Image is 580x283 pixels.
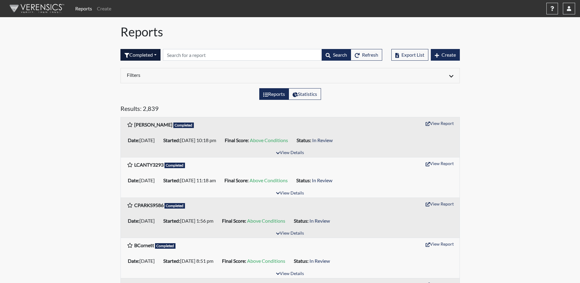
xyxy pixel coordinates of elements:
a: Reports [73,2,94,15]
span: Search [333,52,347,58]
button: View Report [423,199,456,209]
button: View Details [273,149,307,157]
span: In Review [309,218,330,224]
b: Started: [163,137,180,143]
span: In Review [312,177,332,183]
span: Completed [164,163,185,168]
b: [PERSON_NAME] [134,122,172,127]
a: Create [94,2,114,15]
b: Final Score: [222,258,246,264]
b: Final Score: [222,218,246,224]
b: Status: [294,258,308,264]
span: Refresh [362,52,378,58]
button: View Details [273,270,307,278]
b: Date: [128,177,139,183]
button: View Details [273,229,307,238]
span: Completed [164,203,185,209]
b: Final Score: [224,177,249,183]
h5: Results: 2,839 [120,105,460,115]
li: [DATE] 10:18 pm [161,135,222,145]
button: View Report [423,239,456,249]
button: Export List [391,49,428,61]
button: Completed [120,49,161,61]
span: Create [441,52,456,58]
button: Refresh [351,49,382,61]
span: Completed [155,243,176,249]
span: Above Conditions [247,258,285,264]
span: Above Conditions [247,218,285,224]
b: Status: [294,218,308,224]
li: [DATE] 8:51 pm [161,256,220,266]
b: Final Score: [225,137,249,143]
div: Filter by interview status [120,49,161,61]
li: [DATE] [125,256,161,266]
b: Status: [296,177,311,183]
b: Started: [163,258,180,264]
b: Started: [163,218,180,224]
span: In Review [309,258,330,264]
b: Date: [128,218,139,224]
button: View Report [423,159,456,168]
li: [DATE] [125,216,161,226]
h6: Filters [127,72,286,78]
button: View Details [273,189,307,198]
div: Click to expand/collapse filters [122,72,458,79]
span: Above Conditions [250,137,288,143]
b: Started: [163,177,180,183]
h1: Reports [120,25,460,39]
b: Date: [128,137,139,143]
button: Create [431,49,460,61]
span: Export List [401,52,424,58]
li: [DATE] 1:56 pm [161,216,220,226]
span: In Review [312,137,333,143]
b: LCANTY3293 [134,162,164,168]
b: Status: [297,137,311,143]
li: [DATE] [125,175,161,185]
b: CPARKS9586 [134,202,164,208]
label: View statistics about completed interviews [289,88,321,100]
li: [DATE] [125,135,161,145]
button: View Report [423,119,456,128]
input: Search by Registration ID, Interview Number, or Investigation Name. [163,49,322,61]
span: Above Conditions [249,177,288,183]
b: BCornett [134,242,154,248]
li: [DATE] 11:18 am [161,175,222,185]
label: View the list of reports [259,88,289,100]
span: Completed [173,123,194,128]
b: Date: [128,258,139,264]
button: Search [322,49,351,61]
